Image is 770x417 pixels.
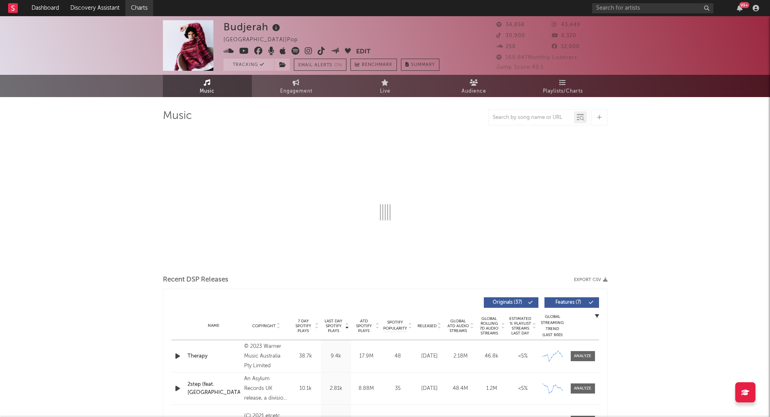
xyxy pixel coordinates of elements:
div: 2.18M [447,352,474,360]
div: © 2023 Warner Music Australia Pty Limited [244,342,288,371]
div: 38.7k [293,352,319,360]
button: Email AlertsOn [294,59,346,71]
div: Global Streaming Trend (Last 60D) [540,314,565,338]
div: [DATE] [416,352,443,360]
div: Budjerah [224,20,282,34]
input: Search for artists [592,3,713,13]
button: Tracking [224,59,274,71]
span: Engagement [280,87,312,96]
a: Audience [430,75,519,97]
span: Features ( 7 ) [550,300,587,305]
button: Summary [401,59,439,71]
button: 99+ [737,5,743,11]
span: 34,858 [496,22,525,28]
span: 169,847 Monthly Listeners [496,55,577,60]
div: 35 [384,385,412,393]
button: Originals(37) [484,297,538,308]
button: Export CSV [574,277,608,282]
span: Jump Score: 40.1 [496,65,544,70]
a: Engagement [252,75,341,97]
span: Spotify Popularity [383,320,407,332]
span: Global ATD Audio Streams [447,319,469,333]
span: 43,449 [552,22,580,28]
div: 9.4k [323,352,349,360]
span: Last Day Spotify Plays [323,319,344,333]
span: 258 [496,44,516,49]
span: Playlists/Charts [543,87,583,96]
div: 8.88M [353,385,380,393]
div: 99 + [739,2,749,8]
button: Edit [356,47,371,57]
a: 2step (feat. [GEOGRAPHIC_DATA]) [188,381,240,396]
span: 30,900 [496,33,525,38]
span: Benchmark [362,60,392,70]
div: 17.9M [353,352,380,360]
div: 2.81k [323,385,349,393]
a: Playlists/Charts [519,75,608,97]
a: Live [341,75,430,97]
span: Originals ( 37 ) [489,300,526,305]
div: 48.4M [447,385,474,393]
span: Copyright [252,324,276,328]
span: Music [200,87,215,96]
em: On [334,63,342,68]
span: Live [380,87,390,96]
span: ATD Spotify Plays [353,319,375,333]
div: [DATE] [416,385,443,393]
span: Released [418,324,437,328]
div: 10.1k [293,385,319,393]
div: 48 [384,352,412,360]
span: 7 Day Spotify Plays [293,319,314,333]
div: An Asylum Records UK release, a division of Atlantic Records UK, © 2022 Warner Music UK Limited [244,374,288,403]
span: Summary [411,63,435,67]
div: Name [188,323,240,329]
span: Recent DSP Releases [163,275,228,285]
input: Search by song name or URL [489,114,574,121]
span: Estimated % Playlist Streams Last Day [509,316,532,336]
a: Therapy [188,352,240,360]
div: 46.8k [478,352,505,360]
a: Benchmark [350,59,397,71]
button: Features(7) [544,297,599,308]
a: Music [163,75,252,97]
div: <5% [509,352,536,360]
div: [GEOGRAPHIC_DATA] | Pop [224,35,307,45]
div: <5% [509,385,536,393]
div: 1.2M [478,385,505,393]
span: 8,320 [552,33,576,38]
span: Audience [462,87,486,96]
span: 12,000 [552,44,580,49]
span: Global Rolling 7D Audio Streams [478,316,500,336]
